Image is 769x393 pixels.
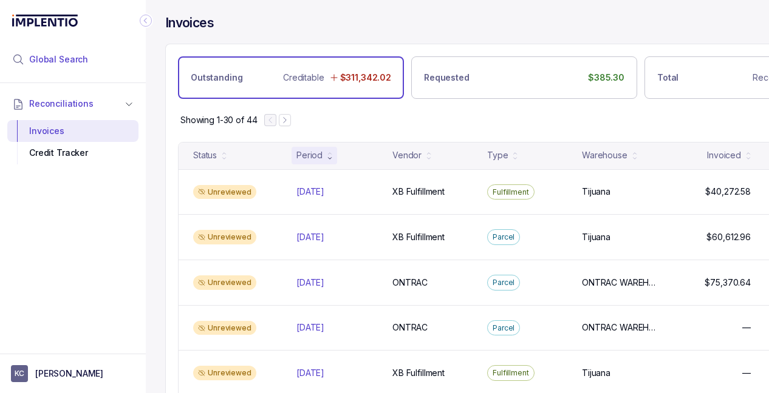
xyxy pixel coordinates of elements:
p: $311,342.02 [340,72,391,84]
p: ONTRAC WAREHOUSE [582,321,659,334]
p: Fulfillment [493,186,529,198]
div: Period [296,149,323,161]
span: User initials [11,365,28,382]
p: Tijuana [582,186,610,198]
div: Unreviewed [193,185,256,200]
button: Next Page [279,114,291,126]
p: Tijuana [582,231,610,243]
div: Collapse Icon [138,13,153,28]
div: Remaining page entries [180,114,257,126]
div: Reconciliations [7,118,138,167]
div: Credit Tracker [17,142,129,164]
button: Reconciliations [7,90,138,117]
div: Type [487,149,508,161]
p: Outstanding [191,72,242,84]
p: Creditable [283,72,324,84]
p: Tijuana [582,367,610,379]
div: Warehouse [582,149,627,161]
p: Parcel [493,231,514,243]
p: [DATE] [296,321,324,334]
p: [DATE] [296,231,324,243]
p: $60,612.96 [706,231,751,243]
div: Invoices [17,120,129,142]
div: Unreviewed [193,275,256,290]
p: XB Fulfillment [392,231,445,243]
h4: Invoices [165,15,214,32]
p: [DATE] [296,367,324,379]
p: XB Fulfillment [392,186,445,198]
p: ONTRAC [392,321,428,334]
p: Requested [424,72,470,84]
button: User initials[PERSON_NAME] [11,365,135,382]
div: Invoiced [707,149,741,161]
p: — [742,321,751,334]
div: Unreviewed [193,366,256,380]
p: — [742,367,751,379]
p: Parcel [493,322,514,334]
p: [DATE] [296,186,324,198]
p: Parcel [493,277,514,289]
p: $40,272.58 [705,186,751,198]
p: $75,370.64 [705,277,751,289]
p: XB Fulfillment [392,367,445,379]
p: Showing 1-30 of 44 [180,114,257,126]
div: Vendor [392,149,422,161]
p: ONTRAC [392,277,428,289]
span: Reconciliations [29,98,94,110]
div: Status [193,149,217,161]
span: Global Search [29,53,88,65]
p: $385.30 [588,72,624,84]
div: Unreviewed [193,321,256,335]
p: ONTRAC WAREHOUSE [582,277,659,289]
p: Fulfillment [493,367,529,379]
p: Total [657,72,678,84]
div: Unreviewed [193,230,256,244]
p: [PERSON_NAME] [35,368,103,380]
p: [DATE] [296,277,324,289]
